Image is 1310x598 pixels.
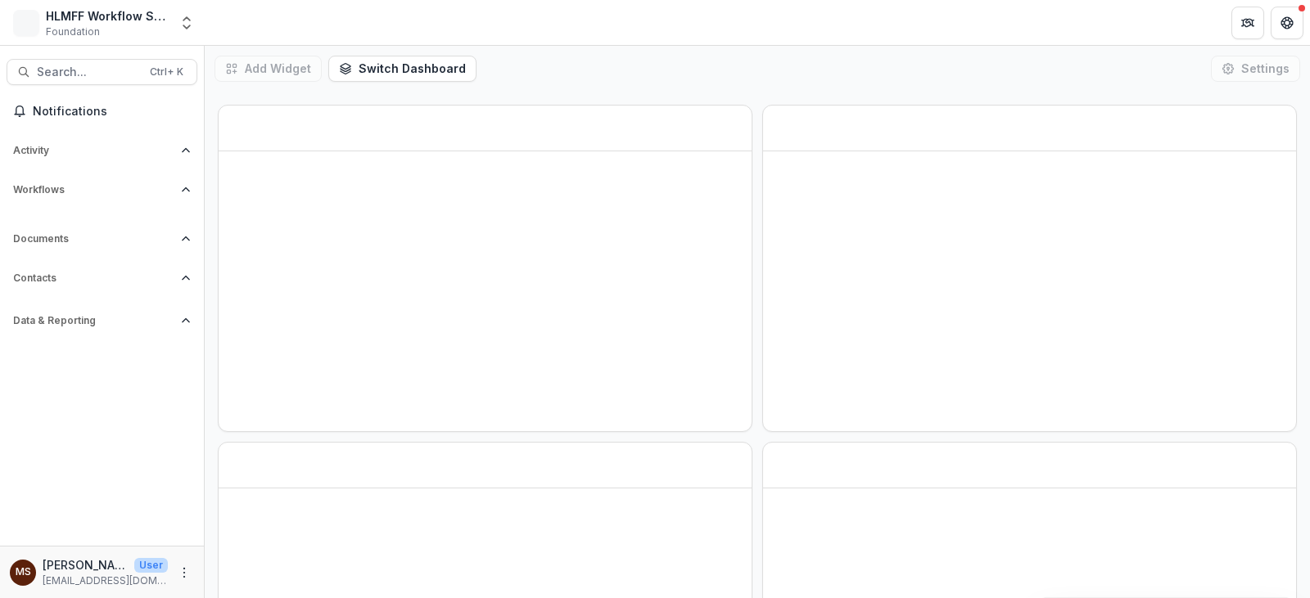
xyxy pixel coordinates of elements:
span: Documents [13,233,174,245]
p: [PERSON_NAME] [43,556,128,573]
span: Notifications [33,105,191,119]
span: Search... [37,65,140,79]
button: Open Data & Reporting [7,308,197,334]
button: Open Documents [7,226,197,252]
button: Switch Dashboard [328,56,477,82]
nav: breadcrumb [211,11,281,34]
span: Workflows [13,184,174,196]
button: Add Widget [215,56,322,82]
div: Ctrl + K [147,63,187,81]
button: More [174,563,194,582]
button: Open Activity [7,137,197,164]
button: Open Contacts [7,265,197,291]
p: User [134,558,168,573]
div: HLMFF Workflow Sandbox [46,7,169,25]
button: Open entity switcher [175,7,198,39]
button: Open Workflows [7,177,197,203]
p: [EMAIL_ADDRESS][DOMAIN_NAME] [43,573,168,588]
span: Data & Reporting [13,315,174,326]
button: Get Help [1271,7,1303,39]
button: Search... [7,59,197,85]
span: Contacts [13,272,174,284]
div: Maya Scott [16,567,31,578]
button: Notifications [7,98,197,124]
span: Foundation [46,25,100,39]
button: Settings [1211,56,1300,82]
button: Partners [1231,7,1264,39]
span: Activity [13,145,174,156]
